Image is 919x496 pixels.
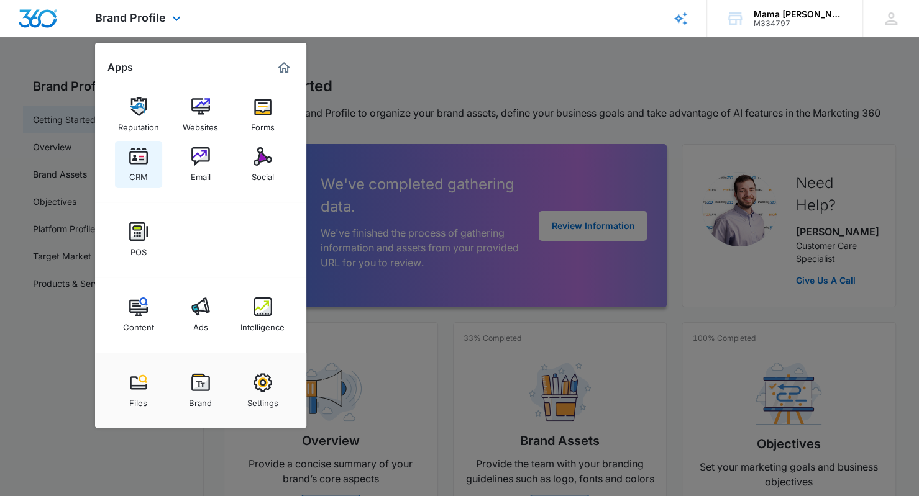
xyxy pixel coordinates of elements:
div: Ads [193,316,208,332]
div: Settings [247,392,278,408]
span: Brand Profile [95,11,166,24]
div: Brand [189,392,212,408]
h2: Apps [107,61,133,73]
a: Reputation [115,91,162,138]
div: CRM [129,166,148,182]
a: Content [115,291,162,338]
div: Intelligence [240,316,285,332]
a: Email [177,141,224,188]
a: Marketing 360® Dashboard [274,58,294,78]
a: Forms [239,91,286,138]
a: CRM [115,141,162,188]
a: Ads [177,291,224,338]
a: POS [115,216,162,263]
a: Websites [177,91,224,138]
div: Social [252,166,274,182]
div: POS [130,241,147,257]
div: Files [129,392,147,408]
div: Websites [183,116,218,132]
div: Email [191,166,211,182]
a: Intelligence [239,291,286,338]
div: account name [754,9,844,19]
div: Content [123,316,154,332]
a: Files [115,367,162,414]
div: Forms [251,116,275,132]
div: Reputation [118,116,159,132]
a: Social [239,141,286,188]
div: account id [754,19,844,28]
a: Settings [239,367,286,414]
a: Brand [177,367,224,414]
